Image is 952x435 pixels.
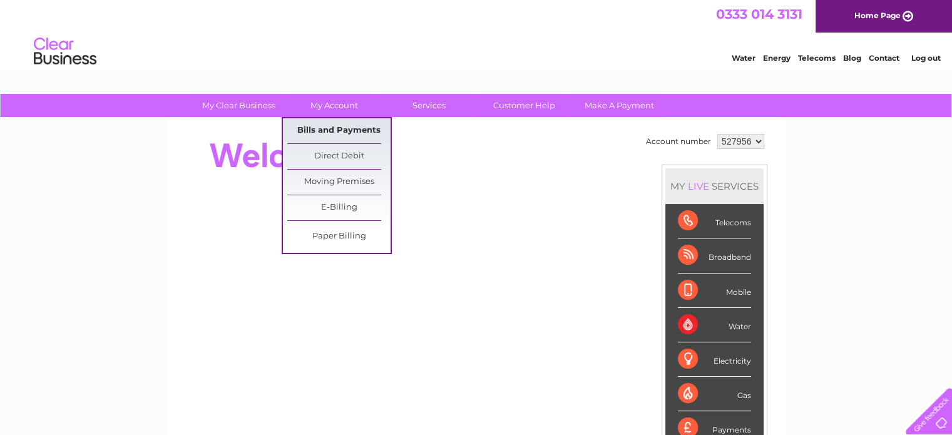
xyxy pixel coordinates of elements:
img: logo.png [33,33,97,71]
a: Services [377,94,481,117]
a: Blog [843,53,861,63]
div: LIVE [685,180,712,192]
div: MY SERVICES [665,168,764,204]
div: Electricity [678,342,751,377]
div: Gas [678,377,751,411]
a: Customer Help [473,94,576,117]
a: Paper Billing [287,224,391,249]
div: Clear Business is a trading name of Verastar Limited (registered in [GEOGRAPHIC_DATA] No. 3667643... [181,7,772,61]
a: Moving Premises [287,170,391,195]
div: Water [678,308,751,342]
a: Contact [869,53,899,63]
a: Energy [763,53,791,63]
a: Direct Debit [287,144,391,169]
td: Account number [643,131,714,152]
a: Make A Payment [568,94,671,117]
div: Broadband [678,238,751,273]
a: E-Billing [287,195,391,220]
a: Log out [911,53,940,63]
div: Mobile [678,274,751,308]
div: Telecoms [678,204,751,238]
a: Water [732,53,755,63]
a: 0333 014 3131 [716,6,802,22]
a: Bills and Payments [287,118,391,143]
a: My Clear Business [187,94,290,117]
a: Telecoms [798,53,836,63]
a: My Account [282,94,386,117]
